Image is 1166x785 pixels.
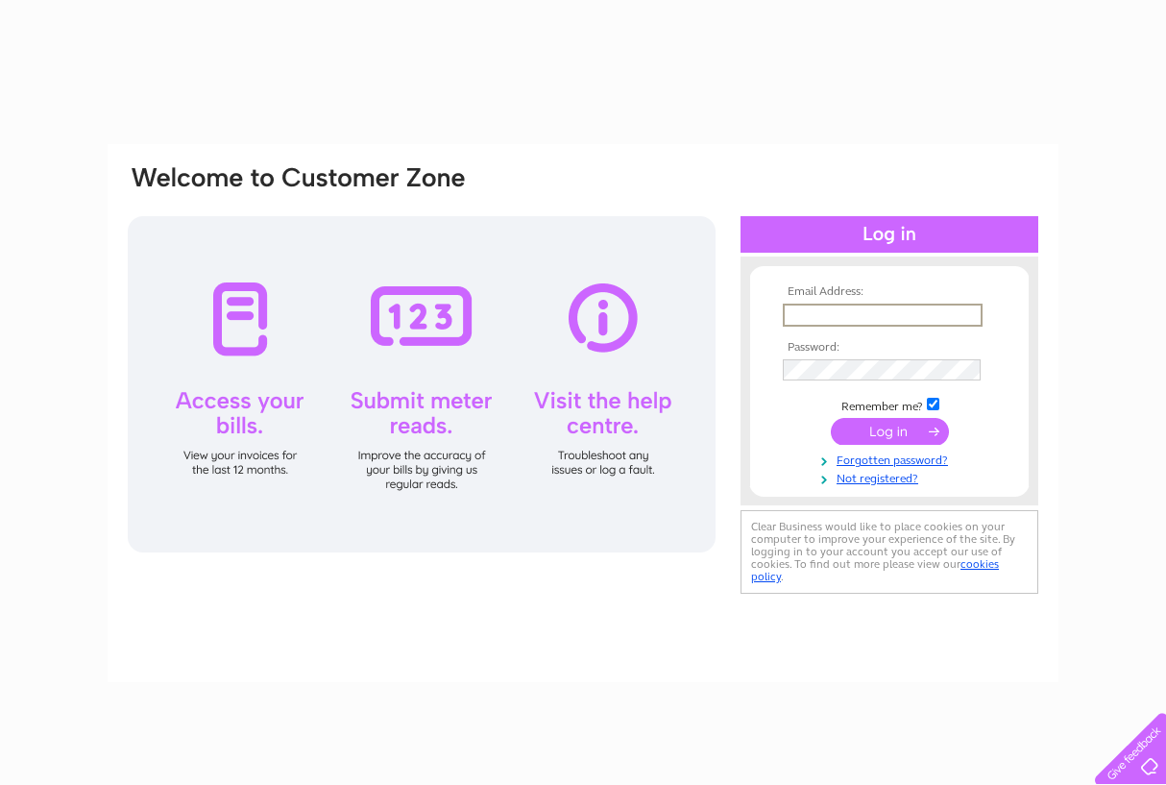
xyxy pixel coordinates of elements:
[783,450,1001,468] a: Forgotten password?
[741,510,1038,594] div: Clear Business would like to place cookies on your computer to improve your experience of the sit...
[778,285,1001,299] th: Email Address:
[783,468,1001,486] a: Not registered?
[778,341,1001,355] th: Password:
[751,557,999,583] a: cookies policy
[831,418,949,445] input: Submit
[778,395,1001,414] td: Remember me?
